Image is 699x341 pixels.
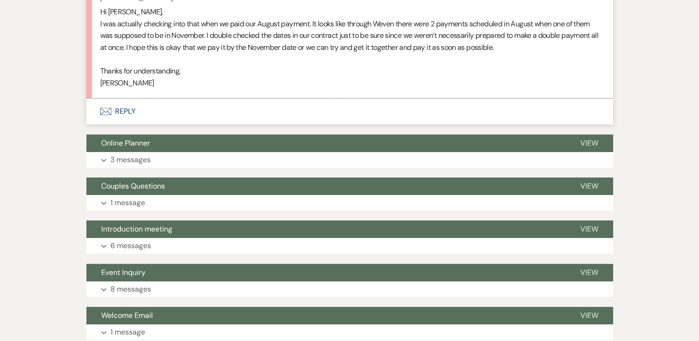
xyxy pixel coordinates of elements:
[86,324,613,340] button: 1 message
[86,98,613,124] button: Reply
[580,138,598,148] span: View
[101,181,165,191] span: Couples Questions
[565,220,613,238] button: View
[86,220,565,238] button: Introduction meeting
[86,177,565,195] button: Couples Questions
[86,195,613,211] button: 1 message
[86,281,613,297] button: 8 messages
[580,224,598,234] span: View
[565,177,613,195] button: View
[580,268,598,277] span: View
[86,152,613,168] button: 3 messages
[86,134,565,152] button: Online Planner
[101,268,146,277] span: Event Inquiry
[110,197,145,209] p: 1 message
[101,138,150,148] span: Online Planner
[110,326,145,338] p: 1 message
[110,154,151,166] p: 3 messages
[565,134,613,152] button: View
[86,307,565,324] button: Welcome Email
[100,77,599,89] p: [PERSON_NAME]
[565,264,613,281] button: View
[100,18,599,54] p: I was actually checking into that when we paid our August payment. It looks like through Weven th...
[100,6,599,18] p: Hi [PERSON_NAME],
[580,311,598,320] span: View
[101,311,153,320] span: Welcome Email
[86,264,565,281] button: Event Inquiry
[100,65,599,77] p: Thanks for understanding,
[580,181,598,191] span: View
[101,224,172,234] span: Introduction meeting
[565,307,613,324] button: View
[86,238,613,254] button: 6 messages
[110,283,151,295] p: 8 messages
[110,240,151,252] p: 6 messages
